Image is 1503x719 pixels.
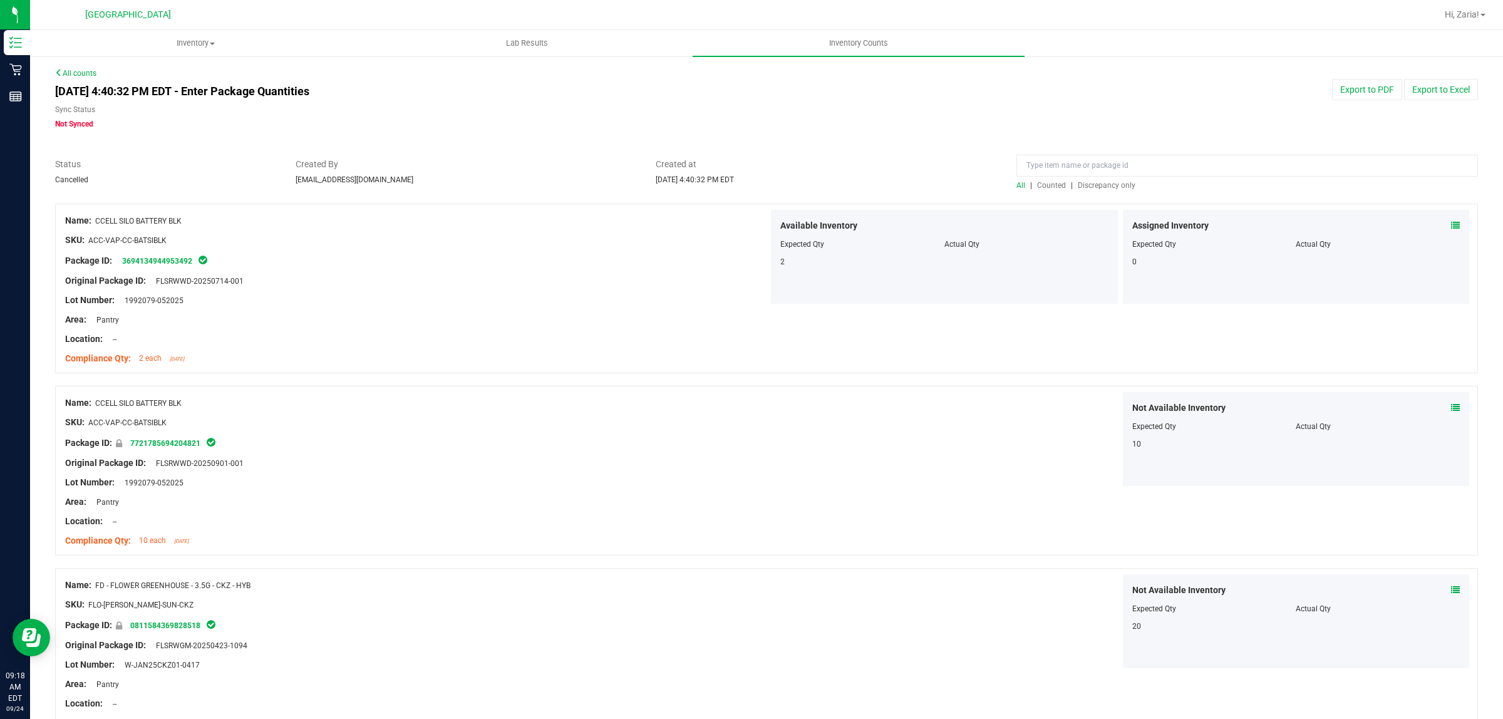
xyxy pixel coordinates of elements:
span: CCELL SILO BATTERY BLK [95,217,182,225]
a: 3694134944953492 [122,257,192,266]
span: In Sync [205,618,217,631]
span: FLSRWGM-20250423-1094 [150,641,247,650]
span: Compliance Qty: [65,535,131,546]
span: SKU: [65,417,85,427]
span: 1992079-052025 [118,478,183,487]
span: Area: [65,314,86,324]
span: Inventory Counts [812,38,905,49]
span: Inventory [31,38,361,49]
span: Lab Results [489,38,565,49]
label: Sync Status [55,104,95,115]
span: Original Package ID: [65,458,146,468]
span: Expected Qty [780,240,824,249]
span: Cancelled [55,175,88,184]
span: SKU: [65,599,85,609]
inline-svg: Reports [9,90,22,103]
span: W-JAN25CKZ01-0417 [118,661,200,670]
span: -- [106,700,116,708]
span: Location: [65,334,103,344]
h4: [DATE] 4:40:32 PM EDT - Enter Package Quantities [55,85,877,98]
span: [EMAIL_ADDRESS][DOMAIN_NAME] [296,175,413,184]
span: Not Available Inventory [1132,584,1226,597]
a: All counts [55,69,96,78]
span: In Sync [197,254,209,266]
a: 0811584369828518 [130,621,200,630]
span: All [1016,181,1025,190]
span: [DATE] [170,356,184,362]
span: -- [106,517,116,526]
span: Package ID: [65,256,112,266]
a: 7721785694204821 [130,439,200,448]
span: SKU: [65,235,85,245]
span: Original Package ID: [65,640,146,650]
span: | [1030,181,1032,190]
span: Location: [65,698,103,708]
div: Expected Qty [1132,421,1296,432]
span: In Sync [205,436,217,448]
span: Lot Number: [65,660,115,670]
div: 20 [1132,621,1296,632]
span: Available Inventory [780,219,857,232]
span: Original Package ID: [65,276,146,286]
span: Package ID: [65,438,112,448]
span: -- [106,335,116,344]
span: Lot Number: [65,477,115,487]
span: Name: [65,580,91,590]
span: Location: [65,516,103,526]
div: 10 [1132,438,1296,450]
a: Inventory [30,30,361,56]
span: Not Available Inventory [1132,401,1226,415]
span: Created at [656,158,998,171]
inline-svg: Retail [9,63,22,76]
span: 2 [780,257,785,266]
span: Lot Number: [65,295,115,305]
a: Discrepancy only [1075,181,1135,190]
span: CCELL SILO BATTERY BLK [95,399,182,408]
span: Name: [65,398,91,408]
span: FD - FLOWER GREENHOUSE - 3.5G - CKZ - HYB [95,581,250,590]
span: | [1071,181,1073,190]
span: 1992079-052025 [118,296,183,305]
button: Export to PDF [1332,79,1402,100]
span: Assigned Inventory [1132,219,1209,232]
div: Expected Qty [1132,239,1296,250]
div: Actual Qty [1296,421,1460,432]
inline-svg: Inventory [9,36,22,49]
span: FLO-[PERSON_NAME]-SUN-CKZ [88,601,194,609]
span: Area: [65,679,86,689]
span: Pantry [90,680,119,689]
a: Lab Results [361,30,693,56]
span: ACC-VAP-CC-BATSIBLK [88,418,167,427]
span: Counted [1037,181,1066,190]
div: Expected Qty [1132,603,1296,614]
span: FLSRWWD-20250714-001 [150,277,244,286]
span: Discrepancy only [1078,181,1135,190]
input: Type item name or package id [1016,155,1478,177]
span: 2 each [139,354,162,363]
span: 10 each [139,536,166,545]
iframe: Resource center [13,619,50,656]
span: [DATE] 4:40:32 PM EDT [656,175,734,184]
span: ACC-VAP-CC-BATSIBLK [88,236,167,245]
div: Actual Qty [1296,603,1460,614]
span: Not Synced [55,120,93,128]
p: 09/24 [6,704,24,713]
span: Compliance Qty: [65,353,131,363]
span: FLSRWWD-20250901-001 [150,459,244,468]
span: Hi, Zaria! [1445,9,1479,19]
span: Area: [65,497,86,507]
div: Actual Qty [1296,239,1460,250]
span: Name: [65,215,91,225]
p: 09:18 AM EDT [6,670,24,704]
span: Actual Qty [944,240,979,249]
a: Inventory Counts [693,30,1024,56]
span: [DATE] [174,539,189,544]
span: Created By [296,158,638,171]
div: 0 [1132,256,1296,267]
span: [GEOGRAPHIC_DATA] [85,9,171,20]
button: Export to Excel [1404,79,1478,100]
span: Pantry [90,316,119,324]
span: Package ID: [65,620,112,630]
a: Counted [1034,181,1071,190]
span: Status [55,158,277,171]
